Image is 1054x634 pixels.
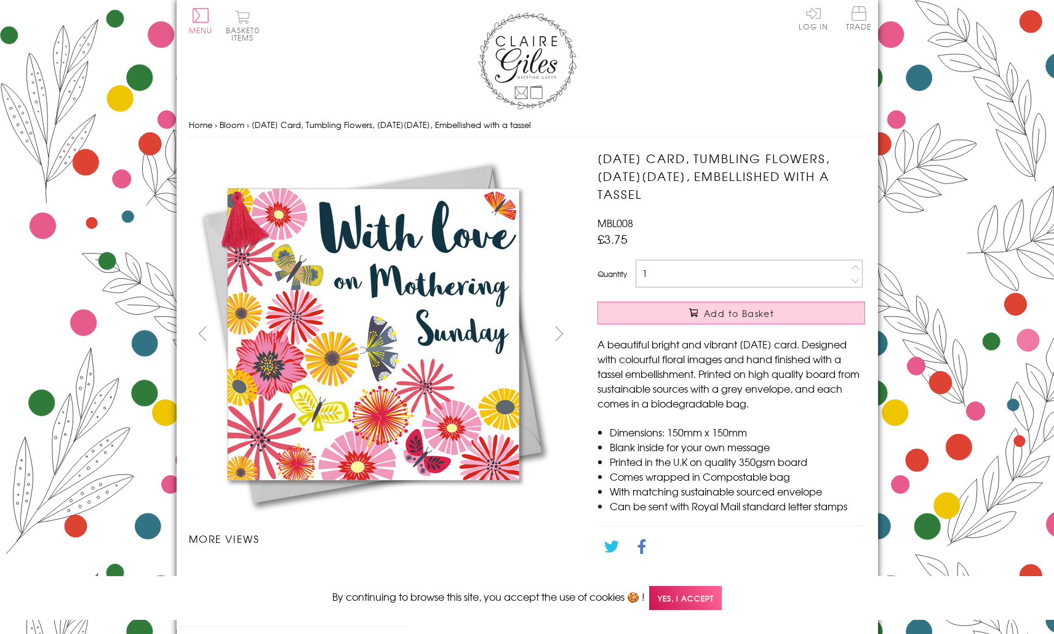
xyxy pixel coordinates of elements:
[381,558,477,585] li: Carousel Page 3
[649,586,722,610] span: Yes, I accept
[189,8,213,34] button: Menu
[610,469,865,484] li: Comes wrapped in Compostable bag
[252,119,531,130] span: [DATE] Card, Tumbling Flowers, [DATE][DATE], Embellished with a tassel
[799,6,828,30] a: Log In
[189,113,866,138] nav: breadcrumbs
[188,150,557,519] img: Mother's Day Card, Tumbling Flowers, Mothering Sunday, Embellished with a tassel
[610,439,865,454] li: Blank inside for your own message
[231,25,260,43] span: 0 items
[846,6,872,33] a: Trade
[610,499,865,513] li: Can be sent with Royal Mail standard letter stamps
[477,558,573,585] li: Carousel Page 4
[545,319,573,347] button: next
[610,484,865,499] li: With matching sustainable sourced envelope
[597,230,628,247] span: £3.75
[704,307,774,319] span: Add to Basket
[573,150,942,519] img: Mother's Day Card, Tumbling Flowers, Mothering Sunday, Embellished with a tassel
[478,12,577,110] img: Claire Giles Greetings Cards
[610,425,865,439] li: Dimensions: 150mm x 150mm
[597,150,865,203] h1: [DATE] Card, Tumbling Flowers, [DATE][DATE], Embellished with a tassel
[189,531,573,546] h3: More views
[608,572,727,587] a: Go back to the collection
[597,215,633,230] span: MBL008
[189,558,573,585] ul: Carousel Pagination
[220,119,244,130] a: Bloom
[247,119,249,130] span: ›
[597,268,627,279] label: Quantity
[215,119,217,130] span: ›
[597,302,865,324] button: Add to Basket
[189,119,212,130] a: Home
[285,558,381,585] li: Carousel Page 2
[846,6,872,30] span: Trade
[226,10,260,41] button: Basket0 items
[189,319,217,347] button: prev
[189,558,285,585] li: Carousel Page 1 (Current Slide)
[610,454,865,469] li: Printed in the U.K on quality 350gsm board
[189,25,213,36] span: Menu
[597,337,865,411] p: A beautiful bright and vibrant [DATE] card. Designed with colourful floral images and hand finish...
